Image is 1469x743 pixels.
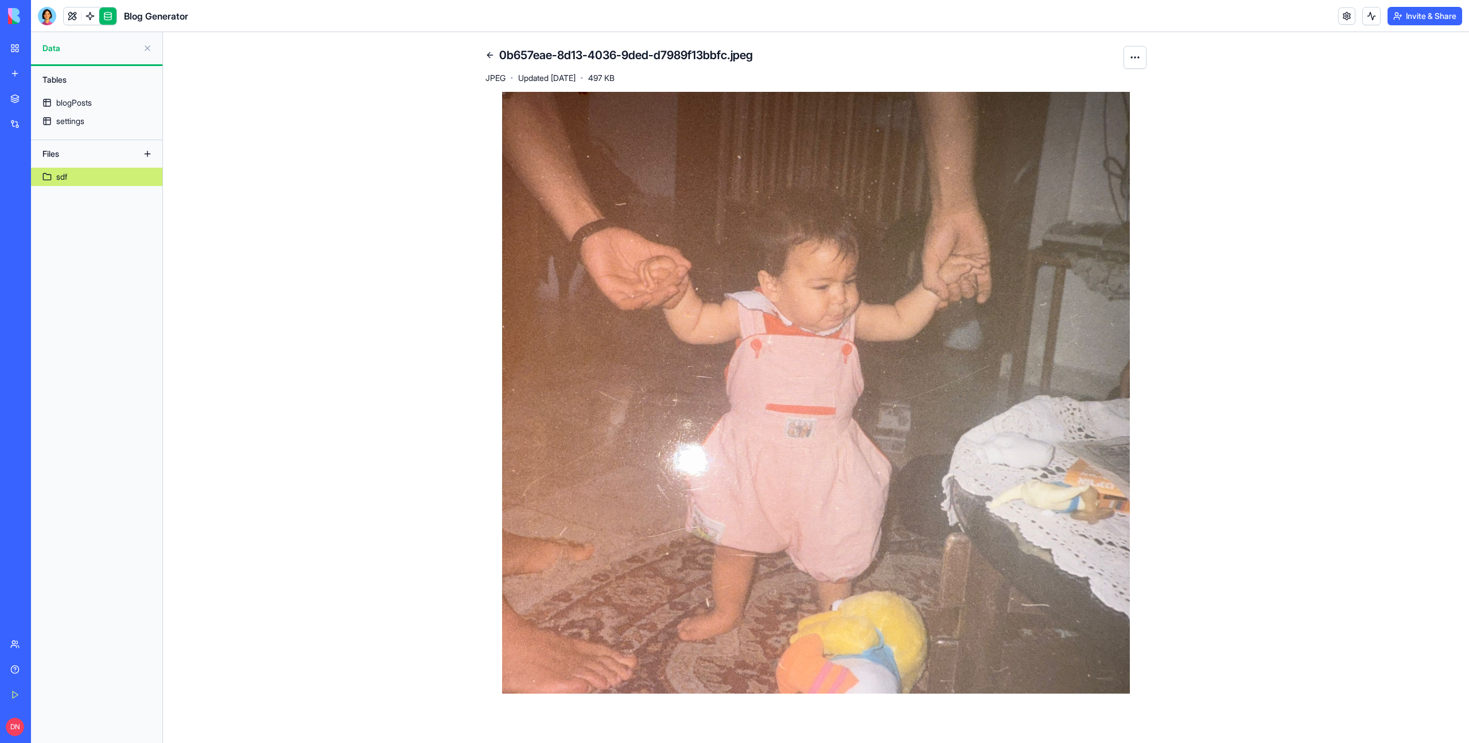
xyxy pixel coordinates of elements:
div: blogPosts [56,97,92,109]
h4: 0b657eae-8d13-4036-9ded-d7989f13bbfc.jpeg [499,47,753,63]
button: Invite & Share [1388,7,1462,25]
a: blogPosts [31,94,162,112]
span: · [510,69,514,87]
span: Data [42,42,138,54]
span: Blog Generator [124,9,188,23]
a: sdf [31,168,162,186]
span: · [580,69,584,87]
span: DN [6,718,24,736]
span: Updated [DATE] [518,72,576,84]
img: logo [8,8,79,24]
div: Files [37,145,129,163]
span: JPEG [485,72,506,84]
span: 497 KB [588,72,615,84]
div: Tables [37,71,157,89]
div: sdf [56,171,67,183]
img: Z [502,92,1130,694]
a: settings [31,112,162,130]
div: settings [56,115,84,127]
